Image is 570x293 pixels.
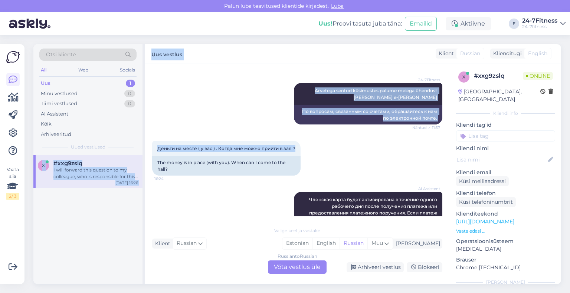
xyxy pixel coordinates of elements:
[509,19,519,29] div: F
[6,193,19,200] div: 2 / 3
[152,227,442,234] div: Valige keel ja vastake
[456,210,555,218] p: Klienditeekond
[405,17,437,31] button: Emailid
[456,264,555,272] p: Chrome [TECHNICAL_ID]
[462,74,465,80] span: x
[458,88,540,103] div: [GEOGRAPHIC_DATA], [GEOGRAPHIC_DATA]
[456,237,555,245] p: Operatsioonisüsteem
[412,77,440,83] span: 24-7Fitness
[41,110,68,118] div: AI Assistent
[474,71,523,80] div: # xxg9zslq
[318,19,402,28] div: Proovi tasuta juba täna:
[318,20,332,27] b: Uus!
[152,156,301,176] div: The money is in place (with you). When can I come to the hall?
[294,105,442,124] div: По вопросам, связанным со счетами, обращайтесь к нам по электронной почте.
[522,18,557,24] div: 24-7Fitness
[436,50,454,57] div: Klient
[6,50,20,64] img: Askly Logo
[522,24,557,30] div: 24-7fitness
[41,90,78,97] div: Minu vestlused
[456,110,555,117] div: Kliendi info
[124,100,135,107] div: 0
[456,156,547,164] input: Lisa nimi
[154,176,182,182] span: 16:24
[53,167,138,180] div: I will forward this question to my colleague, who is responsible for this. The reply will be here...
[456,197,516,207] div: Küsi telefoninumbrit
[53,160,82,167] span: #xxg9zslq
[456,130,555,141] input: Lisa tag
[412,186,440,192] span: AI Assistent
[456,256,555,264] p: Brauser
[41,120,52,128] div: Kõik
[456,169,555,176] p: Kliendi email
[456,218,514,225] a: [URL][DOMAIN_NAME]
[126,80,135,87] div: 1
[39,65,48,75] div: All
[41,131,71,138] div: Arhiveeritud
[456,279,555,286] div: [PERSON_NAME]
[393,240,440,247] div: [PERSON_NAME]
[523,72,553,80] span: Online
[446,17,491,30] div: Aktiivne
[278,253,317,260] div: Russian to Russian
[41,100,77,107] div: Tiimi vestlused
[407,262,442,272] div: Blokeeri
[157,146,295,151] span: Деньги на месте ( у вас ) . Когда мне можно прийти в зал ?
[46,51,76,59] span: Otsi kliente
[71,144,105,150] span: Uued vestlused
[371,240,383,246] span: Muu
[456,245,555,253] p: [MEDICAL_DATA]
[347,262,404,272] div: Arhiveeri vestlus
[152,240,170,247] div: Klient
[412,125,440,130] span: Nähtud ✓ 11:37
[124,90,135,97] div: 0
[460,50,480,57] span: Russian
[118,65,137,75] div: Socials
[456,144,555,152] p: Kliendi nimi
[115,180,138,186] div: [DATE] 16:26
[456,121,555,129] p: Kliendi tag'id
[528,50,547,57] span: English
[77,65,90,75] div: Web
[41,80,50,87] div: Uus
[177,239,197,247] span: Russian
[268,260,327,274] div: Võta vestlus üle
[151,49,182,59] label: Uus vestlus
[456,176,509,186] div: Küsi meiliaadressi
[329,3,346,9] span: Luba
[312,238,340,249] div: English
[456,228,555,234] p: Vaata edasi ...
[6,166,19,200] div: Vaata siia
[42,163,45,168] span: x
[299,197,438,256] span: Членская карта будет активирована в течение одного рабочего дня после получения платежа или предо...
[282,238,312,249] div: Estonian
[315,88,438,100] span: Arvetega seotud küsimustes palume meiega ühendust [PERSON_NAME] e-[PERSON_NAME]
[456,189,555,197] p: Kliendi telefon
[490,50,522,57] div: Klienditugi
[340,238,367,249] div: Russian
[522,18,566,30] a: 24-7Fitness24-7fitness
